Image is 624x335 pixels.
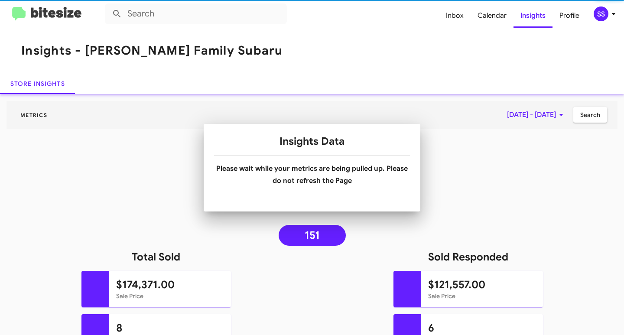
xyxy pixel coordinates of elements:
h1: Sold Responded [312,250,624,264]
span: [DATE] - [DATE] [507,107,566,123]
span: Inbox [439,3,471,28]
span: Profile [552,3,586,28]
span: Calendar [471,3,513,28]
mat-card-subtitle: Sale Price [428,292,536,300]
div: SS [594,7,608,21]
span: 151 [305,231,320,240]
h1: 8 [116,321,224,335]
span: Search [580,107,600,123]
h1: Insights Data [214,134,410,148]
span: Metrics [13,112,54,118]
h1: 6 [428,321,536,335]
input: Search [105,3,287,24]
b: Please wait while your metrics are being pulled up. Please do not refresh the Page [216,164,408,185]
h1: $121,557.00 [428,278,536,292]
h1: $174,371.00 [116,278,224,292]
mat-card-subtitle: Sale Price [116,292,224,300]
h1: Insights - [PERSON_NAME] Family Subaru [21,44,283,58]
span: Insights [513,3,552,28]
